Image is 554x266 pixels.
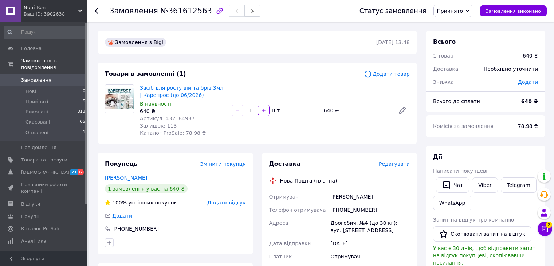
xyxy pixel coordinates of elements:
div: 640 ₴ [523,52,538,59]
span: Знижка [433,79,454,85]
span: Артикул: 432184937 [140,116,195,121]
span: Всього [433,38,456,45]
span: Доставка [433,66,458,72]
span: 6 [78,169,84,175]
span: Додати [518,79,538,85]
button: Чат з покупцем2 [538,222,552,236]
div: 640 ₴ [140,107,226,115]
span: 2 [546,222,552,228]
span: Головна [21,45,42,52]
span: Телефон отримувача [269,207,326,213]
span: Платник [269,254,292,259]
span: Покупці [21,213,41,220]
span: Виконані [25,109,48,115]
span: Товари в замовленні (1) [105,70,186,77]
span: Редагувати [379,161,410,167]
div: 640 ₴ [321,105,392,116]
button: Скопіювати запит на відгук [433,226,531,242]
img: Засіб для росту вій та брів 3мл | Карепрос (до 06/2026) [105,88,134,109]
span: Додати товар [364,70,410,78]
span: Прийняті [25,98,48,105]
span: Аналітика [21,238,46,245]
div: Необхідно уточнити [479,61,542,77]
time: [DATE] 13:48 [376,39,410,45]
input: Пошук [4,26,86,39]
div: [PHONE_NUMBER] [329,203,411,216]
div: [PERSON_NAME] [329,190,411,203]
div: [PHONE_NUMBER] [111,225,160,232]
span: Повідомлення [21,144,56,151]
span: 0 [83,88,85,95]
a: WhatsApp [433,196,471,210]
div: Отримувач [329,250,411,263]
span: Замовлення та повідомлення [21,58,87,71]
span: Каталог ProSale [21,226,60,232]
span: 1 [83,129,85,136]
span: Комісія за замовлення [433,123,494,129]
span: У вас є 30 днів, щоб відправити запит на відгук покупцеві, скопіювавши посилання. [433,245,535,266]
span: Nutri Kon [24,4,78,11]
b: 640 ₴ [521,98,538,104]
span: Товари та послуги [21,157,67,163]
a: [PERSON_NAME] [105,175,147,181]
div: успішних покупок [105,199,177,206]
span: Дії [433,153,442,160]
span: Додати [112,213,132,219]
span: 78.98 ₴ [518,123,538,129]
span: 21 [70,169,78,175]
div: Замовлення з Bigl [105,38,166,47]
span: Запит на відгук про компанію [433,217,514,223]
span: Замовлення [109,7,158,15]
span: Змінити покупця [200,161,246,167]
span: Залишок: 113 [140,123,177,129]
div: Повернутися назад [95,7,101,15]
span: 5 [83,98,85,105]
span: 313 [78,109,85,115]
span: Покупець [105,160,138,167]
span: В наявності [140,101,171,107]
span: Адреса [269,220,288,226]
div: Дрогобич, №4 (до 30 кг): вул. [STREET_ADDRESS] [329,216,411,237]
span: 1 товар [433,53,453,59]
span: [DEMOGRAPHIC_DATA] [21,169,75,176]
span: 100% [112,200,127,206]
a: Засіб для росту вій та брів 3мл | Карепрос (до 06/2026) [140,85,223,98]
span: Додати відгук [207,200,245,206]
div: шт. [270,107,282,114]
div: Ваш ID: 3902638 [24,11,87,17]
span: Каталог ProSale: 78.98 ₴ [140,130,206,136]
button: Замовлення виконано [480,5,547,16]
span: Замовлення [21,77,51,83]
span: Дата відправки [269,240,311,246]
a: Telegram [501,177,537,193]
span: Нові [25,88,36,95]
div: [DATE] [329,237,411,250]
button: Чат [436,177,469,193]
span: Доставка [269,160,301,167]
span: Замовлення виконано [486,8,541,14]
span: Всього до сплати [433,98,480,104]
a: Viber [472,177,498,193]
span: Показники роботи компанії [21,181,67,195]
span: Отримувач [269,194,299,200]
div: Нова Пошта (платна) [278,177,339,184]
span: Написати покупцеві [433,168,487,174]
div: Статус замовлення [359,7,427,15]
span: №361612563 [160,7,212,15]
span: Оплачені [25,129,48,136]
div: 1 замовлення у вас на 640 ₴ [105,184,188,193]
span: Відгуки [21,201,40,207]
span: Скасовані [25,119,50,125]
span: Прийнято [437,8,463,14]
span: 65 [80,119,85,125]
a: Редагувати [395,103,410,118]
span: Управління сайтом [21,250,67,263]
